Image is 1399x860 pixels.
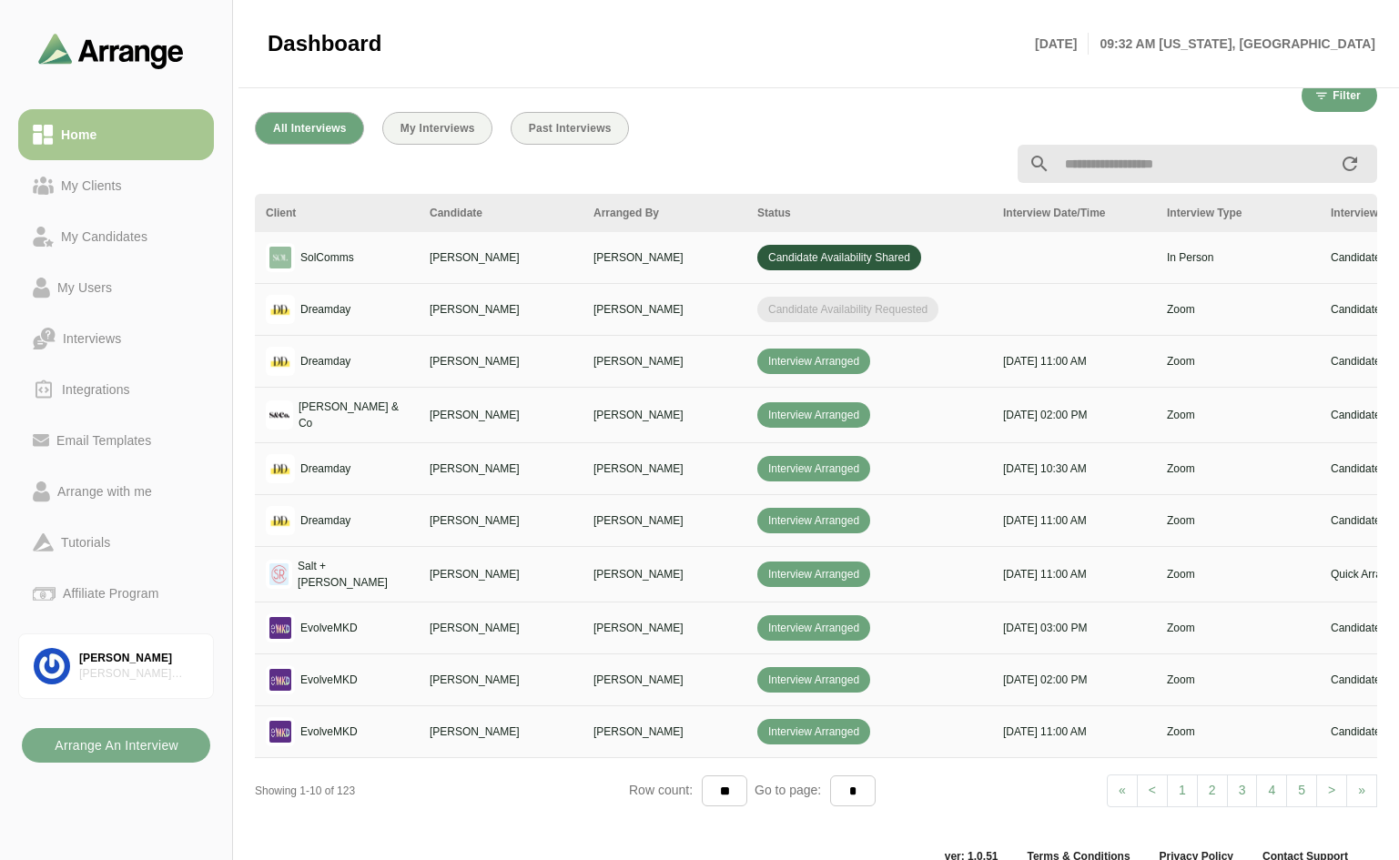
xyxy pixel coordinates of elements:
p: [PERSON_NAME] [593,672,735,688]
span: Interview Arranged [757,562,870,587]
p: Zoom [1167,301,1309,318]
a: My Users [18,262,214,313]
span: » [1358,783,1365,797]
a: My Candidates [18,211,214,262]
p: Zoom [1167,460,1309,477]
button: Past Interviews [511,112,629,145]
a: [PERSON_NAME][PERSON_NAME] Associates [18,633,214,699]
p: [DATE] [1035,33,1089,55]
p: Dreamday [300,512,350,529]
p: Zoom [1167,407,1309,423]
a: Affiliate Program [18,568,214,619]
i: appended action [1339,153,1361,175]
p: Zoom [1167,353,1309,369]
p: Dreamday [300,353,350,369]
span: Interview Arranged [757,349,870,374]
div: My Users [50,277,119,298]
span: Filter [1332,89,1361,102]
span: Interview Arranged [757,508,870,533]
p: [PERSON_NAME] [593,460,735,477]
div: Email Templates [49,430,158,451]
p: Dreamday [300,460,350,477]
p: Zoom [1167,723,1309,740]
p: [PERSON_NAME] [593,620,735,636]
div: [PERSON_NAME] Associates [79,666,198,682]
p: [PERSON_NAME] [430,672,572,688]
p: [DATE] 11:00 AM [1003,566,1145,582]
span: Dashboard [268,30,381,57]
p: [PERSON_NAME] [430,249,572,266]
span: Interview Arranged [757,402,870,428]
a: Next [1346,774,1377,807]
div: [PERSON_NAME] [79,651,198,666]
p: 09:32 AM [US_STATE], [GEOGRAPHIC_DATA] [1089,33,1375,55]
div: My Clients [54,175,129,197]
p: Zoom [1167,566,1309,582]
button: All Interviews [255,112,364,145]
p: [DATE] 10:30 AM [1003,460,1145,477]
div: Tutorials [54,531,117,553]
p: [DATE] 02:00 PM [1003,407,1145,423]
p: [DATE] 02:00 PM [1003,672,1145,688]
p: [PERSON_NAME] [430,723,572,740]
span: Candidate Availability Requested [757,297,938,322]
p: EvolveMKD [300,723,358,740]
a: Email Templates [18,415,214,466]
p: [PERSON_NAME] [430,566,572,582]
img: logo [266,613,295,642]
a: Arrange with me [18,466,214,517]
img: logo [266,243,295,272]
span: Past Interviews [528,122,612,135]
div: Status [757,205,981,221]
span: Interview Arranged [757,615,870,641]
button: Filter [1302,79,1377,112]
div: Arrange with me [50,481,159,502]
div: My Candidates [54,226,155,248]
div: Showing 1-10 of 123 [255,783,629,799]
div: Integrations [55,379,137,400]
p: EvolveMKD [300,620,358,636]
img: logo [266,454,295,483]
p: [PERSON_NAME] [430,620,572,636]
img: logo [266,347,295,376]
img: arrangeai-name-small-logo.4d2b8aee.svg [38,33,184,68]
p: Dreamday [300,301,350,318]
p: In Person [1167,249,1309,266]
p: [PERSON_NAME] [430,407,572,423]
p: [PERSON_NAME] [593,353,735,369]
p: Salt + [PERSON_NAME] [298,558,408,591]
div: Interview Type [1167,205,1309,221]
a: 2 [1197,774,1228,807]
a: 3 [1227,774,1258,807]
a: 5 [1286,774,1317,807]
a: Integrations [18,364,214,415]
div: Home [54,124,104,146]
a: Tutorials [18,517,214,568]
a: My Clients [18,160,214,211]
span: Interview Arranged [757,456,870,481]
span: Row count: [629,783,702,797]
p: Zoom [1167,620,1309,636]
a: Home [18,109,214,160]
span: Interview Arranged [757,719,870,744]
img: logo [266,506,295,535]
p: [DATE] 11:00 AM [1003,723,1145,740]
p: SolComms [300,249,354,266]
a: Interviews [18,313,214,364]
p: [PERSON_NAME] [593,566,735,582]
button: Arrange An Interview [22,728,210,763]
b: Arrange An Interview [54,728,178,763]
div: Interview Date/Time [1003,205,1145,221]
p: [PERSON_NAME] & Co [299,399,408,431]
p: [PERSON_NAME] [430,512,572,529]
p: [PERSON_NAME] [593,512,735,529]
div: Client [266,205,408,221]
img: logo [266,400,293,430]
a: Next [1316,774,1347,807]
p: [DATE] 03:00 PM [1003,620,1145,636]
p: [DATE] 11:00 AM [1003,353,1145,369]
p: Zoom [1167,672,1309,688]
p: [PERSON_NAME] [593,723,735,740]
p: Zoom [1167,512,1309,529]
span: Go to page: [747,783,830,797]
